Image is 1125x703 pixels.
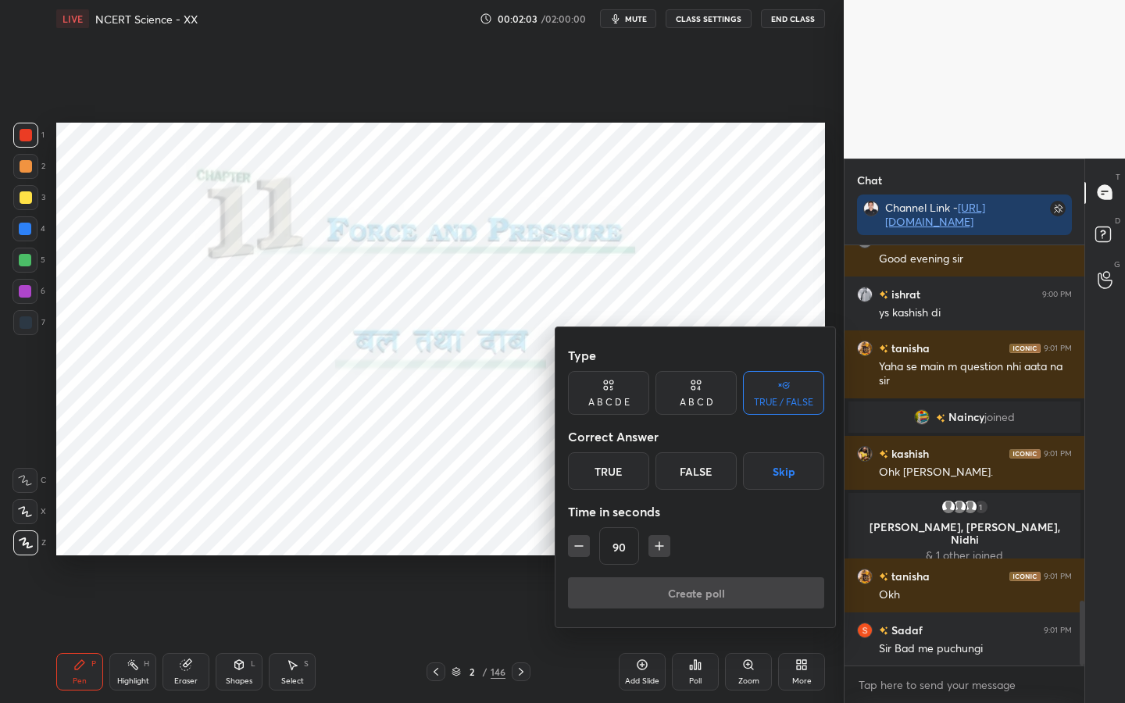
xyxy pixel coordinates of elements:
[655,452,737,490] div: False
[568,452,649,490] div: True
[568,496,824,527] div: Time in seconds
[680,398,713,407] div: A B C D
[743,452,824,490] button: Skip
[568,421,824,452] div: Correct Answer
[754,398,813,407] div: TRUE / FALSE
[568,340,824,371] div: Type
[588,398,630,407] div: A B C D E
